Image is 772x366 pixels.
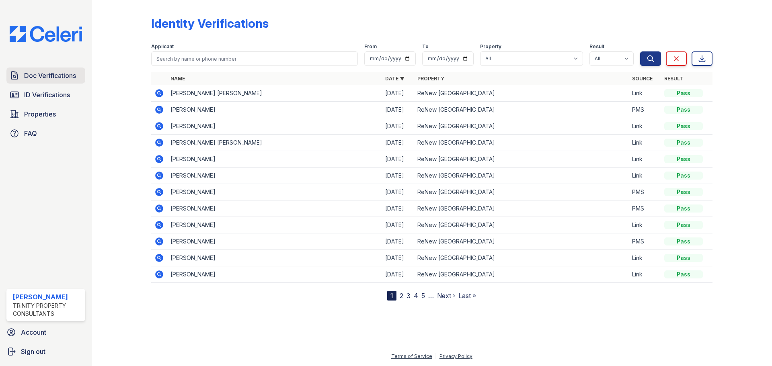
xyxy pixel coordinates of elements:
[21,327,46,337] span: Account
[428,291,434,301] span: …
[387,291,396,301] div: 1
[21,347,45,356] span: Sign out
[629,168,661,184] td: Link
[439,353,472,359] a: Privacy Policy
[167,217,382,233] td: [PERSON_NAME]
[167,168,382,184] td: [PERSON_NAME]
[167,200,382,217] td: [PERSON_NAME]
[24,71,76,80] span: Doc Verifications
[664,89,703,97] div: Pass
[13,292,82,302] div: [PERSON_NAME]
[3,26,88,42] img: CE_Logo_Blue-a8612792a0a2168367f1c8372b55b34899dd931a85d93a1a3d3e32e68fde9ad4.png
[664,106,703,114] div: Pass
[629,200,661,217] td: PMS
[629,233,661,250] td: PMS
[151,16,269,31] div: Identity Verifications
[414,217,629,233] td: ReNew [GEOGRAPHIC_DATA]
[629,135,661,151] td: Link
[167,118,382,135] td: [PERSON_NAME]
[417,76,444,82] a: Property
[629,151,661,168] td: Link
[24,109,56,119] span: Properties
[382,102,414,118] td: [DATE]
[422,43,429,50] label: To
[382,233,414,250] td: [DATE]
[170,76,185,82] a: Name
[382,135,414,151] td: [DATE]
[167,266,382,283] td: [PERSON_NAME]
[664,270,703,278] div: Pass
[414,250,629,266] td: ReNew [GEOGRAPHIC_DATA]
[421,292,425,300] a: 5
[6,106,85,122] a: Properties
[382,151,414,168] td: [DATE]
[382,118,414,135] td: [DATE]
[6,87,85,103] a: ID Verifications
[391,353,432,359] a: Terms of Service
[382,217,414,233] td: [DATE]
[435,353,437,359] div: |
[664,76,683,82] a: Result
[167,233,382,250] td: [PERSON_NAME]
[437,292,455,300] a: Next ›
[364,43,377,50] label: From
[480,43,501,50] label: Property
[167,102,382,118] td: [PERSON_NAME]
[664,155,703,163] div: Pass
[167,151,382,168] td: [PERSON_NAME]
[382,200,414,217] td: [DATE]
[382,184,414,200] td: [DATE]
[6,67,85,84] a: Doc Verifications
[414,168,629,184] td: ReNew [GEOGRAPHIC_DATA]
[400,292,403,300] a: 2
[629,118,661,135] td: Link
[151,51,358,66] input: Search by name or phone number
[13,302,82,318] div: Trinity Property Consultants
[664,237,703,245] div: Pass
[382,168,414,184] td: [DATE]
[414,184,629,200] td: ReNew [GEOGRAPHIC_DATA]
[3,344,88,360] a: Sign out
[629,184,661,200] td: PMS
[414,200,629,217] td: ReNew [GEOGRAPHIC_DATA]
[382,85,414,102] td: [DATE]
[414,266,629,283] td: ReNew [GEOGRAPHIC_DATA]
[6,125,85,141] a: FAQ
[629,217,661,233] td: Link
[414,102,629,118] td: ReNew [GEOGRAPHIC_DATA]
[151,43,174,50] label: Applicant
[589,43,604,50] label: Result
[629,85,661,102] td: Link
[664,172,703,180] div: Pass
[629,102,661,118] td: PMS
[664,122,703,130] div: Pass
[629,250,661,266] td: Link
[664,139,703,147] div: Pass
[167,85,382,102] td: [PERSON_NAME] [PERSON_NAME]
[629,266,661,283] td: Link
[458,292,476,300] a: Last »
[664,221,703,229] div: Pass
[167,250,382,266] td: [PERSON_NAME]
[664,188,703,196] div: Pass
[385,76,404,82] a: Date ▼
[414,135,629,151] td: ReNew [GEOGRAPHIC_DATA]
[24,90,70,100] span: ID Verifications
[414,118,629,135] td: ReNew [GEOGRAPHIC_DATA]
[24,129,37,138] span: FAQ
[382,250,414,266] td: [DATE]
[167,135,382,151] td: [PERSON_NAME] [PERSON_NAME]
[3,324,88,340] a: Account
[414,151,629,168] td: ReNew [GEOGRAPHIC_DATA]
[407,292,411,300] a: 3
[382,266,414,283] td: [DATE]
[664,204,703,213] div: Pass
[414,233,629,250] td: ReNew [GEOGRAPHIC_DATA]
[414,85,629,102] td: ReNew [GEOGRAPHIC_DATA]
[632,76,653,82] a: Source
[167,184,382,200] td: [PERSON_NAME]
[414,292,418,300] a: 4
[664,254,703,262] div: Pass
